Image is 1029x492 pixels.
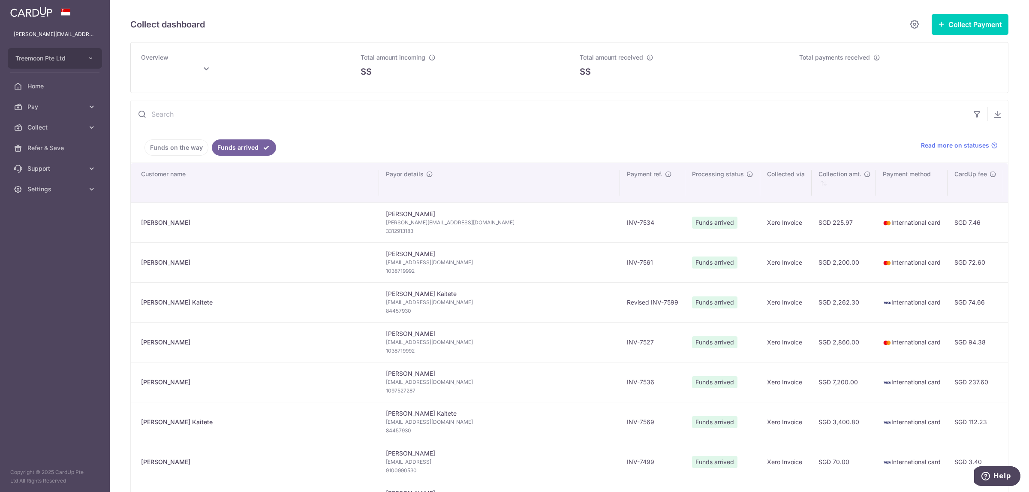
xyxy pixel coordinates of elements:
a: Funds arrived [212,139,276,156]
div: [PERSON_NAME] [141,458,372,466]
span: [EMAIL_ADDRESS] [386,458,613,466]
th: Customer name [131,163,379,202]
span: [EMAIL_ADDRESS][DOMAIN_NAME] [386,298,613,307]
td: INV-7561 [620,242,685,282]
div: [PERSON_NAME] [141,218,372,227]
span: Funds arrived [692,416,737,428]
td: International card [876,282,948,322]
span: Payor details [386,170,424,178]
td: [PERSON_NAME] [379,242,620,282]
a: Read more on statuses [921,141,998,150]
td: SGD 72.60 [948,242,1003,282]
img: mastercard-sm-87a3fd1e0bddd137fecb07648320f44c262e2538e7db6024463105ddbc961eb2.png [883,338,891,347]
span: Read more on statuses [921,141,989,150]
span: 9100990530 [386,466,613,475]
th: Payment method [876,163,948,202]
span: Funds arrived [692,296,737,308]
button: Treemoon Pte Ltd [8,48,102,69]
th: CardUp fee [948,163,1003,202]
td: International card [876,402,948,442]
td: SGD 7.46 [948,202,1003,242]
td: SGD 3.40 [948,442,1003,482]
th: Processing status [685,163,760,202]
td: International card [876,362,948,402]
span: Support [27,164,84,173]
img: visa-sm-192604c4577d2d35970c8ed26b86981c2741ebd56154ab54ad91a526f0f24972.png [883,418,891,427]
img: visa-sm-192604c4577d2d35970c8ed26b86981c2741ebd56154ab54ad91a526f0f24972.png [883,378,891,387]
td: SGD 2,200.00 [812,242,876,282]
span: 3312913183 [386,227,613,235]
td: SGD 94.38 [948,322,1003,362]
span: [EMAIL_ADDRESS][DOMAIN_NAME] [386,418,613,426]
span: Processing status [692,170,744,178]
span: Settings [27,185,84,193]
td: Xero Invoice [760,202,812,242]
td: International card [876,242,948,282]
td: Xero Invoice [760,282,812,322]
td: Xero Invoice [760,322,812,362]
td: SGD 225.97 [812,202,876,242]
span: Treemoon Pte Ltd [15,54,79,63]
input: Search [131,100,967,128]
td: SGD 112.23 [948,402,1003,442]
iframe: Opens a widget where you can find more information [974,466,1020,488]
td: INV-7527 [620,322,685,362]
td: Xero Invoice [760,242,812,282]
div: [PERSON_NAME] [141,338,372,347]
span: Refer & Save [27,144,84,152]
span: Payment ref. [627,170,662,178]
span: CardUp fee [954,170,987,178]
span: 1038719992 [386,347,613,355]
span: S$ [580,65,591,78]
td: [PERSON_NAME] Kaitete [379,402,620,442]
td: INV-7534 [620,202,685,242]
td: SGD 7,200.00 [812,362,876,402]
td: Xero Invoice [760,402,812,442]
td: SGD 74.66 [948,282,1003,322]
span: Home [27,82,84,91]
h5: Collect dashboard [130,18,205,31]
span: S$ [361,65,372,78]
td: [PERSON_NAME] [379,362,620,402]
span: Funds arrived [692,257,737,269]
th: Payment ref. [620,163,685,202]
td: [PERSON_NAME] [379,442,620,482]
th: Collection amt. : activate to sort column ascending [812,163,876,202]
td: [PERSON_NAME] [379,322,620,362]
td: International card [876,322,948,362]
td: SGD 2,860.00 [812,322,876,362]
span: 1038719992 [386,267,613,275]
span: Help [19,6,37,14]
p: [PERSON_NAME][EMAIL_ADDRESS][DOMAIN_NAME] [14,30,96,39]
span: Funds arrived [692,336,737,348]
span: [PERSON_NAME][EMAIL_ADDRESS][DOMAIN_NAME] [386,218,613,227]
span: 84457930 [386,307,613,315]
span: Funds arrived [692,456,737,468]
span: Collect [27,123,84,132]
div: [PERSON_NAME] Kaitete [141,298,372,307]
span: [EMAIL_ADDRESS][DOMAIN_NAME] [386,338,613,347]
span: [EMAIL_ADDRESS][DOMAIN_NAME] [386,258,613,267]
td: [PERSON_NAME] [379,202,620,242]
div: [PERSON_NAME] [141,258,372,267]
span: Total amount incoming [361,54,425,61]
td: SGD 2,262.30 [812,282,876,322]
td: SGD 3,400.80 [812,402,876,442]
button: Collect Payment [932,14,1008,35]
span: Collection amt. [818,170,861,178]
img: visa-sm-192604c4577d2d35970c8ed26b86981c2741ebd56154ab54ad91a526f0f24972.png [883,458,891,467]
td: International card [876,442,948,482]
img: mastercard-sm-87a3fd1e0bddd137fecb07648320f44c262e2538e7db6024463105ddbc961eb2.png [883,219,891,227]
div: [PERSON_NAME] Kaitete [141,418,372,426]
span: [EMAIL_ADDRESS][DOMAIN_NAME] [386,378,613,386]
td: [PERSON_NAME] Kaitete [379,282,620,322]
td: International card [876,202,948,242]
span: Overview [141,54,168,61]
span: Funds arrived [692,376,737,388]
th: Collected via [760,163,812,202]
td: Xero Invoice [760,442,812,482]
td: Revised INV-7599 [620,282,685,322]
td: INV-7536 [620,362,685,402]
td: Xero Invoice [760,362,812,402]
